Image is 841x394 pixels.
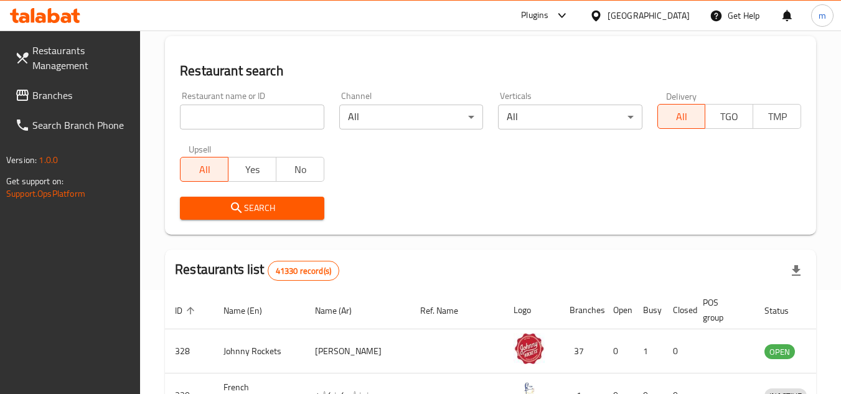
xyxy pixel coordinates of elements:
[180,105,324,129] input: Search for restaurant name or ID..
[186,161,223,179] span: All
[663,108,701,126] span: All
[498,105,642,129] div: All
[6,185,85,202] a: Support.OpsPlatform
[420,303,474,318] span: Ref. Name
[39,152,58,168] span: 1.0.0
[705,104,753,129] button: TGO
[6,152,37,168] span: Version:
[710,108,748,126] span: TGO
[6,173,63,189] span: Get support on:
[339,105,483,129] div: All
[781,256,811,286] div: Export file
[214,329,305,373] td: Johnny Rockets
[753,104,801,129] button: TMP
[657,104,706,129] button: All
[633,291,663,329] th: Busy
[268,265,339,277] span: 41330 record(s)
[190,200,314,216] span: Search
[633,329,663,373] td: 1
[764,303,805,318] span: Status
[5,80,141,110] a: Branches
[504,291,560,329] th: Logo
[663,329,693,373] td: 0
[228,157,276,182] button: Yes
[305,329,410,373] td: [PERSON_NAME]
[32,118,131,133] span: Search Branch Phone
[5,35,141,80] a: Restaurants Management
[32,43,131,73] span: Restaurants Management
[180,197,324,220] button: Search
[663,291,693,329] th: Closed
[764,344,795,359] div: OPEN
[165,329,214,373] td: 328
[175,260,339,281] h2: Restaurants list
[189,144,212,153] label: Upsell
[223,303,278,318] span: Name (En)
[703,295,740,325] span: POS group
[281,161,319,179] span: No
[603,329,633,373] td: 0
[315,303,368,318] span: Name (Ar)
[521,8,548,23] div: Plugins
[603,291,633,329] th: Open
[268,261,339,281] div: Total records count
[758,108,796,126] span: TMP
[180,157,228,182] button: All
[560,329,603,373] td: 37
[560,291,603,329] th: Branches
[608,9,690,22] div: [GEOGRAPHIC_DATA]
[666,91,697,100] label: Delivery
[180,62,801,80] h2: Restaurant search
[175,303,199,318] span: ID
[514,333,545,364] img: Johnny Rockets
[819,9,826,22] span: m
[5,110,141,140] a: Search Branch Phone
[764,345,795,359] span: OPEN
[276,157,324,182] button: No
[32,88,131,103] span: Branches
[233,161,271,179] span: Yes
